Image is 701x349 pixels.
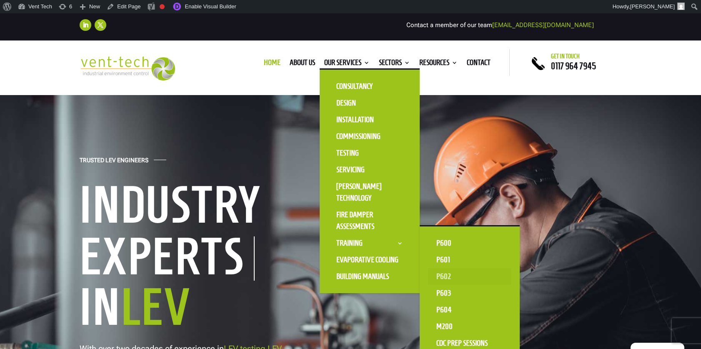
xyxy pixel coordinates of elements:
a: Testing [328,145,411,161]
a: M200 [428,318,511,335]
h4: Trusted LEV Engineers [80,157,148,168]
a: P600 [428,235,511,251]
span: [PERSON_NAME] [630,3,675,10]
a: Contact [467,60,491,69]
span: LEV [121,279,191,334]
h1: Experts [80,236,255,281]
a: Sectors [379,60,410,69]
a: 0117 964 7945 [551,61,596,71]
a: P603 [428,285,511,301]
h1: Industry [80,178,338,235]
a: Our Services [324,60,370,69]
h1: In [80,281,338,337]
a: P601 [428,251,511,268]
a: Fire Damper Assessments [328,206,411,235]
a: Evaporative Cooling [328,251,411,268]
a: Building Manuals [328,268,411,285]
a: [EMAIL_ADDRESS][DOMAIN_NAME] [492,21,594,29]
a: Home [264,60,280,69]
a: Follow on X [95,19,106,31]
a: P604 [428,301,511,318]
span: Get in touch [551,53,580,60]
a: Consultancy [328,78,411,95]
a: [PERSON_NAME] Technology [328,178,411,206]
a: Resources [419,60,458,69]
a: Installation [328,111,411,128]
a: Design [328,95,411,111]
img: 2023-09-27T08_35_16.549ZVENT-TECH---Clear-background [80,56,175,81]
a: Commissioning [328,128,411,145]
a: P602 [428,268,511,285]
a: Follow on LinkedIn [80,19,91,31]
span: Contact a member of our team [406,21,594,29]
div: Focus keyphrase not set [160,4,165,9]
a: About us [290,60,315,69]
a: Training [328,235,411,251]
a: Servicing [328,161,411,178]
